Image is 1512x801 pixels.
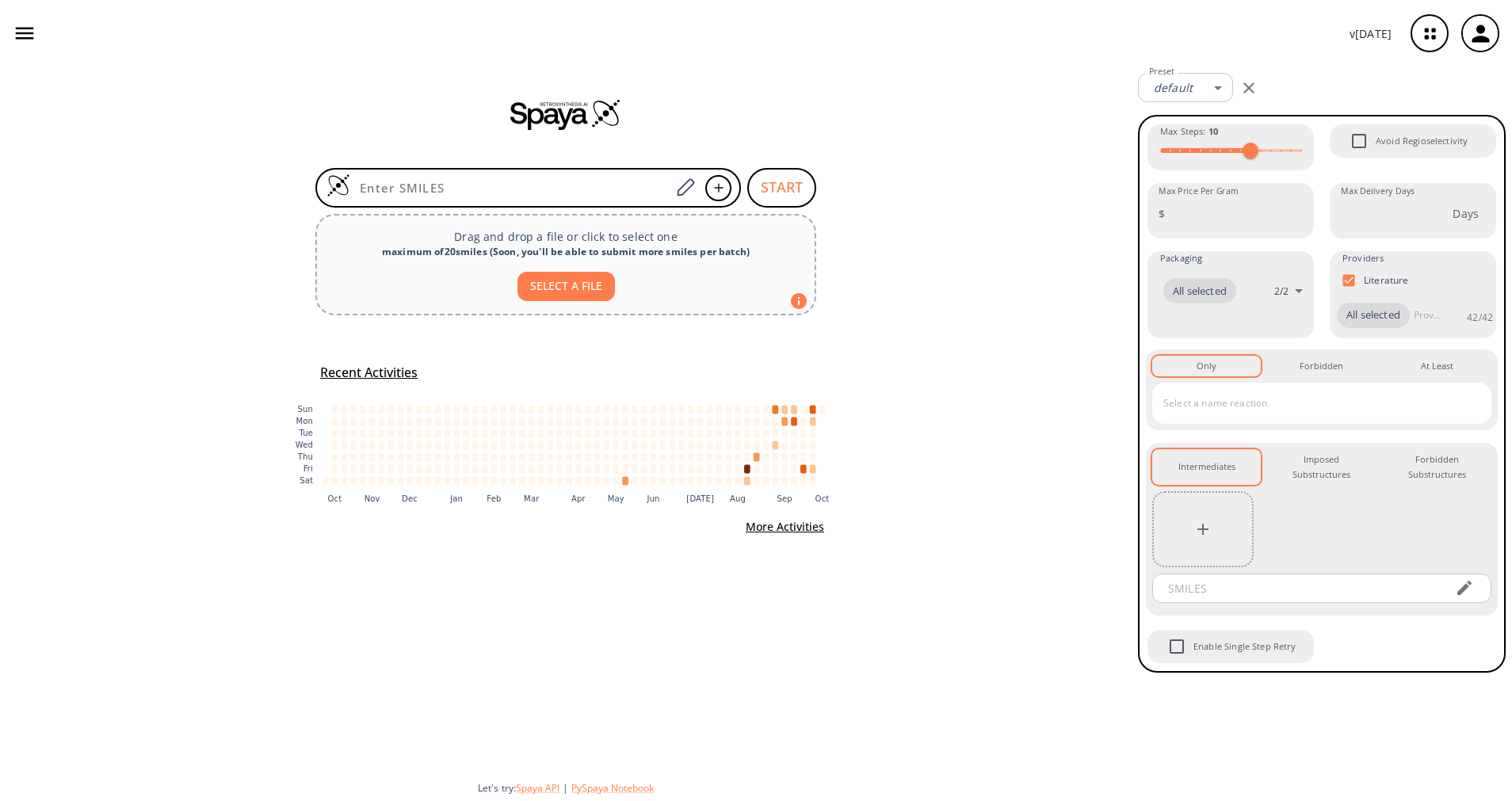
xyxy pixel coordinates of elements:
text: Tue [298,429,313,437]
div: maximum of 20 smiles ( Soon, you'll be able to submit more smiles per batch ) [330,245,802,259]
span: Enable Single Step Retry [1193,639,1296,654]
text: Jan [449,494,463,503]
text: [DATE] [686,494,714,503]
text: Aug [730,494,746,503]
button: Recent Activities [314,360,424,386]
div: Forbidden [1300,359,1343,373]
text: Sep [777,494,792,503]
img: Logo Spaya [326,174,350,197]
g: y-axis tick label [296,405,313,485]
button: At Least [1383,356,1491,376]
text: Feb [487,494,501,503]
label: Max Price Per Gram [1159,185,1239,197]
div: Intermediates [1178,460,1235,474]
p: Days [1453,205,1479,222]
span: All selected [1337,307,1410,323]
text: Wed [296,441,313,449]
button: START [747,168,816,208]
text: May [608,494,624,503]
p: Literature [1364,273,1409,287]
button: Imposed Substructures [1267,449,1376,485]
div: Only [1197,359,1216,373]
text: Mon [296,417,313,425]
input: Enter SMILES [350,180,670,196]
div: Let's try: [478,781,1125,795]
button: Forbidden [1267,356,1376,376]
input: SMILES [1157,574,1442,603]
span: Avoid Regioselectivity [1376,134,1468,148]
div: Imposed Substructures [1280,452,1363,482]
text: Mar [524,494,540,503]
button: Only [1152,356,1261,376]
button: Intermediates [1152,449,1261,485]
span: Packaging [1160,251,1202,265]
span: All selected [1163,284,1236,299]
text: Oct [327,494,342,503]
button: SELECT A FILE [517,272,615,301]
text: Sat [300,476,313,485]
span: Providers [1342,251,1384,265]
input: Select a name reaction [1159,391,1460,416]
button: Spaya API [516,781,559,795]
label: Max Delivery Days [1341,185,1415,197]
span: Max Steps : [1160,124,1218,139]
text: Jun [647,494,660,503]
div: Forbidden Substructures [1396,452,1479,482]
p: Drag and drop a file or click to select one [330,228,802,245]
button: PySpaya Notebook [571,781,654,795]
text: Oct [815,494,830,503]
h5: Recent Activities [320,364,418,381]
img: Spaya logo [510,98,621,130]
text: Nov [365,494,380,503]
span: Enable Single Step Retry [1160,630,1193,663]
g: x-axis tick label [327,494,829,503]
label: Preset [1149,66,1174,78]
div: When Single Step Retry is enabled, if no route is found during retrosynthesis, a retry is trigger... [1146,628,1315,665]
p: 42 / 42 [1467,311,1493,324]
span: Avoid Regioselectivity [1342,124,1376,158]
div: At Least [1421,359,1453,373]
input: Provider name [1410,303,1445,328]
p: 2 / 2 [1274,284,1289,298]
text: Thu [297,452,313,461]
text: Dec [402,494,418,503]
text: Apr [571,494,586,503]
p: $ [1159,205,1165,222]
button: Forbidden Substructures [1383,449,1491,485]
em: default [1154,80,1193,95]
text: Fri [304,464,313,473]
text: Sun [298,405,313,414]
span: | [559,781,571,795]
p: v [DATE] [1350,25,1392,42]
button: More Activities [739,513,830,542]
strong: 10 [1208,125,1218,137]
